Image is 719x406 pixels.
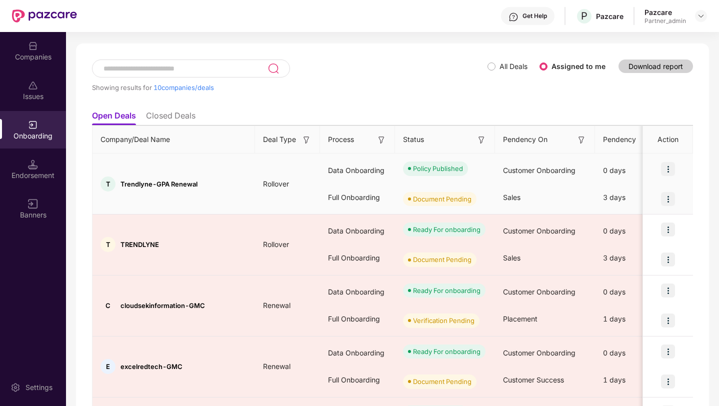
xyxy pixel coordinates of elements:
[476,135,486,145] img: svg+xml;base64,PHN2ZyB3aWR0aD0iMTYiIGhlaWdodD0iMTYiIHZpZXdCb3g9IjAgMCAxNiAxNiIgZmlsbD0ibm9uZSIgeG...
[328,134,354,145] span: Process
[413,163,463,173] div: Policy Published
[92,83,487,91] div: Showing results for
[100,176,115,191] div: T
[320,278,395,305] div: Data Onboarding
[376,135,386,145] img: svg+xml;base64,PHN2ZyB3aWR0aD0iMTYiIGhlaWdodD0iMTYiIHZpZXdCb3g9IjAgMCAxNiAxNiIgZmlsbD0ibm9uZSIgeG...
[28,120,38,130] img: svg+xml;base64,PHN2ZyB3aWR0aD0iMjAiIGhlaWdodD0iMjAiIHZpZXdCb3g9IjAgMCAyMCAyMCIgZmlsbD0ibm9uZSIgeG...
[120,180,197,188] span: Trendlyne-GPA Renewal
[320,244,395,271] div: Full Onboarding
[595,217,670,244] div: 0 days
[22,382,55,392] div: Settings
[28,159,38,169] img: svg+xml;base64,PHN2ZyB3aWR0aD0iMTQuNSIgaGVpZ2h0PSIxNC41IiB2aWV3Qm94PSIwIDAgMTYgMTYiIGZpbGw9Im5vbm...
[503,253,520,262] span: Sales
[255,362,298,370] span: Renewal
[644,7,686,17] div: Pazcare
[643,126,693,153] th: Action
[320,366,395,393] div: Full Onboarding
[120,362,182,370] span: excelredtech-GMC
[503,134,547,145] span: Pendency On
[413,194,471,204] div: Document Pending
[100,359,115,374] div: E
[320,305,395,332] div: Full Onboarding
[551,62,605,70] label: Assigned to me
[697,12,705,20] img: svg+xml;base64,PHN2ZyBpZD0iRHJvcGRvd24tMzJ4MzIiIHhtbG5zPSJodHRwOi8vd3d3LnczLm9yZy8yMDAwL3N2ZyIgd2...
[603,134,654,145] span: Pendency
[595,339,670,366] div: 0 days
[618,59,693,73] button: Download report
[503,287,575,296] span: Customer Onboarding
[255,301,298,309] span: Renewal
[301,135,311,145] img: svg+xml;base64,PHN2ZyB3aWR0aD0iMTYiIGhlaWdodD0iMTYiIHZpZXdCb3g9IjAgMCAxNiAxNiIgZmlsbD0ibm9uZSIgeG...
[595,157,670,184] div: 0 days
[661,162,675,176] img: icon
[320,157,395,184] div: Data Onboarding
[595,184,670,211] div: 3 days
[12,9,77,22] img: New Pazcare Logo
[120,240,159,248] span: TRENDLYNE
[581,10,587,22] span: P
[503,226,575,235] span: Customer Onboarding
[576,135,586,145] img: svg+xml;base64,PHN2ZyB3aWR0aD0iMTYiIGhlaWdodD0iMTYiIHZpZXdCb3g9IjAgMCAxNiAxNiIgZmlsbD0ibm9uZSIgeG...
[100,298,115,313] div: C
[28,41,38,51] img: svg+xml;base64,PHN2ZyBpZD0iQ29tcGFuaWVzIiB4bWxucz0iaHR0cDovL3d3dy53My5vcmcvMjAwMC9zdmciIHdpZHRoPS...
[320,184,395,211] div: Full Onboarding
[413,224,480,234] div: Ready For onboarding
[28,199,38,209] img: svg+xml;base64,PHN2ZyB3aWR0aD0iMTYiIGhlaWdodD0iMTYiIHZpZXdCb3g9IjAgMCAxNiAxNiIgZmlsbD0ibm9uZSIgeG...
[28,80,38,90] img: svg+xml;base64,PHN2ZyBpZD0iSXNzdWVzX2Rpc2FibGVkIiB4bWxucz0iaHR0cDovL3d3dy53My5vcmcvMjAwMC9zdmciIH...
[661,222,675,236] img: icon
[644,17,686,25] div: Partner_admin
[522,12,547,20] div: Get Help
[320,339,395,366] div: Data Onboarding
[120,301,205,309] span: cloudsekinformation-GMC
[10,382,20,392] img: svg+xml;base64,PHN2ZyBpZD0iU2V0dGluZy0yMHgyMCIgeG1sbnM9Imh0dHA6Ly93d3cudzMub3JnLzIwMDAvc3ZnIiB3aW...
[255,179,297,188] span: Rollover
[403,134,424,145] span: Status
[503,375,564,384] span: Customer Success
[413,346,480,356] div: Ready For onboarding
[595,366,670,393] div: 1 days
[267,62,279,74] img: svg+xml;base64,PHN2ZyB3aWR0aD0iMjQiIGhlaWdodD0iMjUiIHZpZXdCb3g9IjAgMCAyNCAyNSIgZmlsbD0ibm9uZSIgeG...
[499,62,527,70] label: All Deals
[508,12,518,22] img: svg+xml;base64,PHN2ZyBpZD0iSGVscC0zMngzMiIgeG1sbnM9Imh0dHA6Ly93d3cudzMub3JnLzIwMDAvc3ZnIiB3aWR0aD...
[503,166,575,174] span: Customer Onboarding
[595,126,670,153] th: Pendency
[92,110,136,125] li: Open Deals
[596,11,623,21] div: Pazcare
[413,315,474,325] div: Verification Pending
[100,237,115,252] div: T
[263,134,296,145] span: Deal Type
[146,110,195,125] li: Closed Deals
[661,374,675,388] img: icon
[661,344,675,358] img: icon
[595,278,670,305] div: 0 days
[255,240,297,248] span: Rollover
[413,254,471,264] div: Document Pending
[413,376,471,386] div: Document Pending
[503,314,537,323] span: Placement
[661,192,675,206] img: icon
[413,285,480,295] div: Ready For onboarding
[92,126,255,153] th: Company/Deal Name
[661,283,675,297] img: icon
[153,83,214,91] span: 10 companies/deals
[661,313,675,327] img: icon
[595,244,670,271] div: 3 days
[320,217,395,244] div: Data Onboarding
[595,305,670,332] div: 1 days
[503,348,575,357] span: Customer Onboarding
[503,193,520,201] span: Sales
[661,252,675,266] img: icon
